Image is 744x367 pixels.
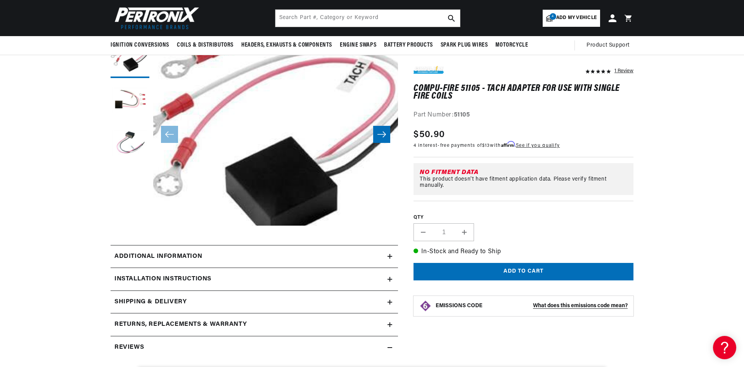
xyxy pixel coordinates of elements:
[340,41,376,49] span: Engine Swaps
[114,297,187,307] h2: Shipping & Delivery
[495,41,528,49] span: Motorcycle
[436,303,628,310] button: EMISSIONS CODEWhat does this emissions code mean?
[111,5,200,31] img: Pertronix
[114,343,144,353] h2: Reviews
[373,126,390,143] button: Slide right
[336,36,380,54] summary: Engine Swaps
[587,36,633,55] summary: Product Support
[441,41,488,49] span: Spark Plug Wires
[114,252,202,262] h2: Additional information
[550,13,556,20] span: 4
[556,14,597,22] span: Add my vehicle
[111,39,398,230] media-gallery: Gallery Viewer
[111,36,173,54] summary: Ignition Conversions
[111,39,149,78] button: Load image 1 in gallery view
[436,303,483,309] strong: EMISSIONS CODE
[491,36,532,54] summary: Motorcycle
[437,36,492,54] summary: Spark Plug Wires
[420,176,630,189] div: This product doesn't have fitment application data. Please verify fitment manually.
[501,141,515,147] span: Affirm
[177,41,234,49] span: Coils & Distributors
[173,36,237,54] summary: Coils & Distributors
[443,10,460,27] button: search button
[380,36,437,54] summary: Battery Products
[241,41,332,49] span: Headers, Exhausts & Components
[454,112,470,118] strong: 51105
[419,300,432,312] img: Emissions code
[111,268,398,290] summary: Installation instructions
[111,313,398,336] summary: Returns, Replacements & Warranty
[414,85,633,101] h1: Compu-Fire 51105 - Tach Adapter for use with Single Fire Coils
[414,263,633,281] button: Add to cart
[111,291,398,313] summary: Shipping & Delivery
[114,320,247,330] h2: Returns, Replacements & Warranty
[111,245,398,268] summary: Additional information
[237,36,336,54] summary: Headers, Exhausts & Components
[114,274,211,284] h2: Installation instructions
[414,214,633,221] label: QTY
[275,10,460,27] input: Search Part #, Category or Keyword
[516,143,560,148] a: See if you qualify - Learn more about Affirm Financing (opens in modal)
[533,303,628,309] strong: What does this emissions code mean?
[111,82,149,121] button: Load image 2 in gallery view
[414,110,633,120] div: Part Number:
[482,143,490,148] span: $13
[111,336,398,359] summary: Reviews
[614,66,633,75] div: 1 Review
[161,126,178,143] button: Slide left
[111,125,149,163] button: Load image 3 in gallery view
[587,41,630,50] span: Product Support
[420,169,630,176] div: No Fitment Data
[543,10,600,27] a: 4Add my vehicle
[414,142,560,149] p: 4 interest-free payments of with .
[414,128,445,142] span: $50.90
[414,247,633,257] p: In-Stock and Ready to Ship
[384,41,433,49] span: Battery Products
[111,41,169,49] span: Ignition Conversions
